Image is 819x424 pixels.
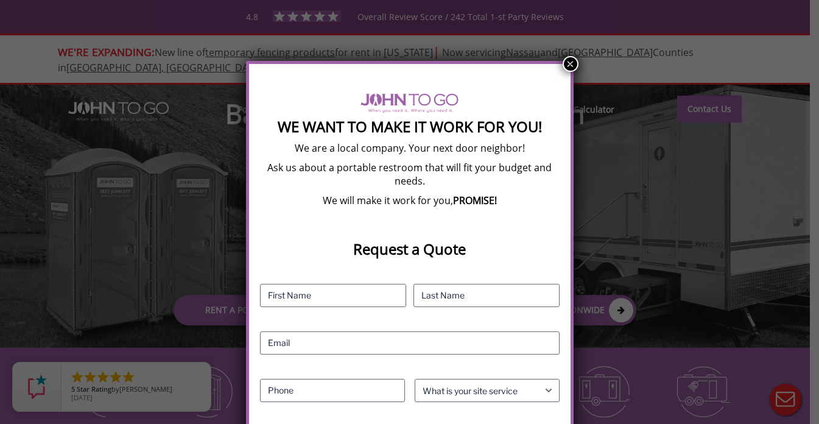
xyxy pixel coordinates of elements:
[260,379,405,402] input: Phone
[563,56,578,72] button: Close
[353,239,466,259] strong: Request a Quote
[260,284,406,307] input: First Name
[260,331,560,355] input: Email
[360,93,459,113] img: logo of viptogo
[453,194,497,207] b: PROMISE!
[413,284,560,307] input: Last Name
[260,161,560,188] p: Ask us about a portable restroom that will fit your budget and needs.
[260,141,560,155] p: We are a local company. Your next door neighbor!
[260,194,560,207] p: We will make it work for you,
[278,116,542,136] strong: We Want To Make It Work For You!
